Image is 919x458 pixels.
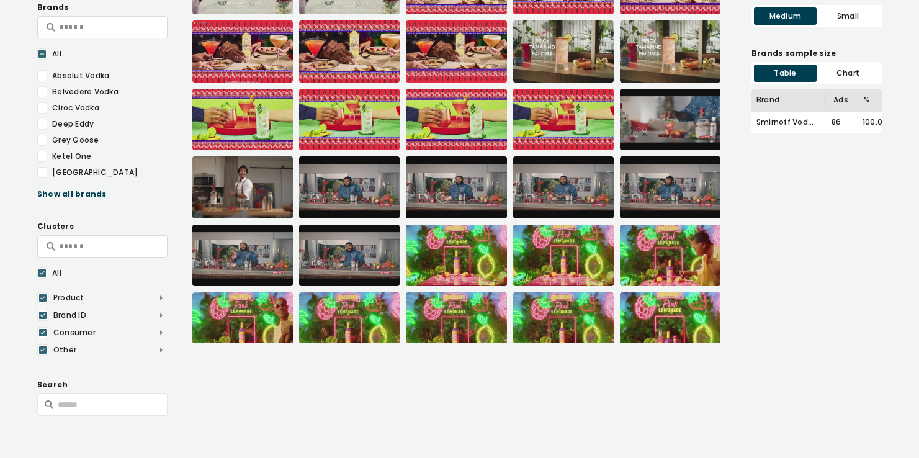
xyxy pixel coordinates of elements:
[53,327,146,338] div: Consumer
[856,94,877,106] div: %
[192,225,293,287] img: 26524943__007.jpeg
[37,341,168,359] div: Other
[817,7,879,25] div: Small
[855,117,877,128] div: 100.0
[155,292,168,304] img: arrow_drop_down_open-b7514784.svg
[37,307,168,324] div: Brand ID
[53,344,146,356] div: Other
[406,20,506,83] img: Smirnoff_Vodka_pathmatics_533752048__005.jpeg
[299,292,400,354] img: Smirnoff_Vodka_pathmatics_280417913__011.jpeg
[756,94,825,106] div: Brand
[53,292,146,303] div: Product
[53,310,146,321] div: Brand ID
[756,117,824,128] div: Smirnoff Vodka
[192,156,293,218] img: 24798245__013.jpeg
[299,156,400,218] img: 26524943__002.jpeg
[825,94,856,106] div: Ads
[751,47,882,60] div: Brands sample size
[406,225,506,287] img: Smirnoff_Vodka_pathmatics_280417913__001.jpeg
[52,267,161,279] div: All
[406,156,506,218] img: 26524943__003.jpeg
[620,292,720,354] img: 24523634__006.jpeg
[37,220,168,233] div: Clusters
[513,20,614,83] img: Smirnoff_Vodka_pathmatics_431529818__001.jpeg
[192,20,293,83] img: Smirnoff_Vodka_pathmatics_457330948__005.jpeg
[52,48,161,60] div: All
[52,135,161,146] div: Grey Goose
[513,292,614,354] img: Smirnoff_Vodka_pathmatics_280417913__013.jpeg
[406,292,506,354] img: Smirnoff_Vodka_pathmatics_280417913__012.jpeg
[513,89,614,151] img: Smirnoff_Vodka_pathmatics_487470578__005.jpeg
[406,89,506,151] img: Smirnoff_Vodka_pathmatics_487470578__004.jpeg
[620,89,720,151] img: 26524943__006.jpeg
[52,86,161,97] div: Belvedere Vodka
[824,117,855,128] div: 86
[155,309,168,321] img: arrow_drop_down_open-b7514784.svg
[155,326,168,339] img: arrow_drop_down_open-b7514784.svg
[52,167,161,178] div: [GEOGRAPHIC_DATA]
[52,119,161,130] div: Deep Eddy
[37,379,168,391] div: Search
[513,156,614,218] img: 26524943__004.jpeg
[754,7,817,25] div: Medium
[299,89,400,151] img: Smirnoff_Vodka_pathmatics_451039163__005.jpeg
[817,65,879,82] div: Chart
[754,65,817,82] div: Table
[52,70,161,81] div: Absolut Vodka
[37,324,168,341] div: Consumer
[192,292,293,354] img: Smirnoff_Vodka_pathmatics_280417913__010.jpeg
[52,151,161,162] div: Ketel One
[37,289,168,307] div: Product
[620,156,720,218] img: 26524943__005.jpeg
[192,89,293,151] img: Smirnoff_Vodka_pathmatics_451039163__004.jpeg
[620,20,720,83] img: Smirnoff_Vodka_pathmatics_431529818__002.jpeg
[37,1,168,14] div: Brands
[37,188,168,200] div: Show all brands
[52,102,161,114] div: Ciroc Vodka
[620,225,720,287] img: Smirnoff_Vodka_pathmatics_280417913__009.jpeg
[513,225,614,287] img: Smirnoff_Vodka_pathmatics_280417913__002.jpeg
[299,20,400,83] img: Smirnoff_Vodka_pathmatics_533752048__004.jpeg
[155,344,168,356] img: arrow_drop_down_open-b7514784.svg
[299,225,400,287] img: 26524943__008.jpeg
